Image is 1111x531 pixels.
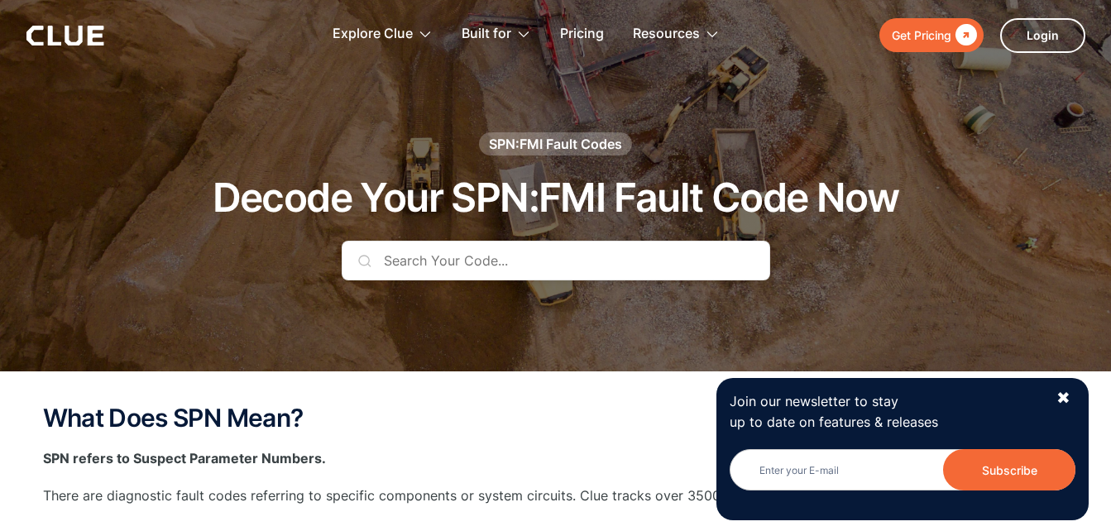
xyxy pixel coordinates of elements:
div: ✖ [1056,388,1070,409]
p: There are diagnostic fault codes referring to specific components or system circuits. Clue tracks... [43,486,1069,506]
div: SPN:FMI Fault Codes [489,135,622,153]
div:  [951,25,977,45]
div: Explore Clue [333,8,413,60]
div: Resources [633,8,720,60]
div: Resources [633,8,700,60]
input: Enter your E-mail [730,449,1075,490]
div: Built for [462,8,511,60]
strong: SPN refers to Suspect Parameter Numbers. [43,450,326,466]
h1: Decode Your SPN:FMI Fault Code Now [213,176,899,220]
a: Get Pricing [879,18,984,52]
a: Pricing [560,8,604,60]
p: Join our newsletter to stay up to date on features & releases [730,391,1041,433]
input: Subscribe [943,449,1075,490]
div: Explore Clue [333,8,433,60]
a: Login [1000,18,1085,53]
h2: What Does SPN Mean? [43,404,1069,432]
form: Newsletter [730,449,1075,507]
div: Built for [462,8,531,60]
input: Search Your Code... [342,241,770,280]
div: Get Pricing [892,25,951,45]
